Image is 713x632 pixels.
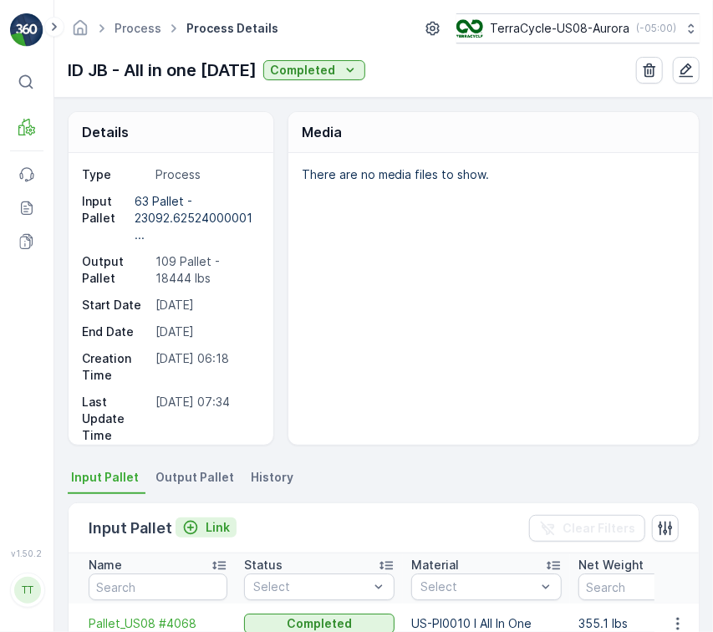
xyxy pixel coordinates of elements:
p: Input Pallet [89,517,172,540]
p: Media [302,122,342,142]
p: Material [411,557,459,573]
p: Creation Time [82,350,149,384]
span: Output Pallet [155,469,234,486]
p: There are no media files to show. [302,166,681,183]
p: Process [155,166,256,183]
p: 63 Pallet - 23092.62524000001 ... [135,194,256,242]
p: US-PI0010 I All In One [411,615,562,632]
p: Output Pallet [82,253,149,287]
p: Type [82,166,149,183]
span: History [251,469,293,486]
p: Completed [287,615,352,632]
p: ID JB - All in one [DATE] [68,58,257,83]
p: Net Weight [578,557,644,573]
p: TerraCycle-US08-Aurora [490,20,629,37]
p: Status [244,557,283,573]
p: Select [253,578,369,595]
button: TT [10,562,43,619]
p: Link [206,519,230,536]
button: Link [176,517,237,538]
p: Details [82,122,129,142]
a: Process [115,21,161,35]
p: Input Pallet [82,193,128,243]
span: Input Pallet [71,469,139,486]
span: Process Details [183,20,282,37]
p: Last Update Time [82,394,149,444]
button: Clear Filters [529,515,645,542]
button: Completed [263,60,365,80]
img: logo [10,13,43,47]
p: [DATE] [155,297,256,313]
p: Clear Filters [563,520,635,537]
input: Search [89,573,227,600]
button: TerraCycle-US08-Aurora(-05:00) [456,13,700,43]
p: Start Date [82,297,149,313]
p: ( -05:00 ) [636,22,676,35]
p: [DATE] 06:18 [155,350,256,384]
p: Name [89,557,122,573]
p: End Date [82,324,149,340]
img: image_ci7OI47.png [456,19,483,38]
p: Completed [270,62,335,79]
span: v 1.50.2 [10,548,43,558]
p: 109 Pallet - 18444 lbs [155,253,256,287]
p: Select [420,578,536,595]
div: TT [14,577,41,604]
p: [DATE] 07:34 [155,394,256,444]
a: Homepage [71,25,89,39]
a: Pallet_US08 #4068 [89,615,227,632]
p: [DATE] [155,324,256,340]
